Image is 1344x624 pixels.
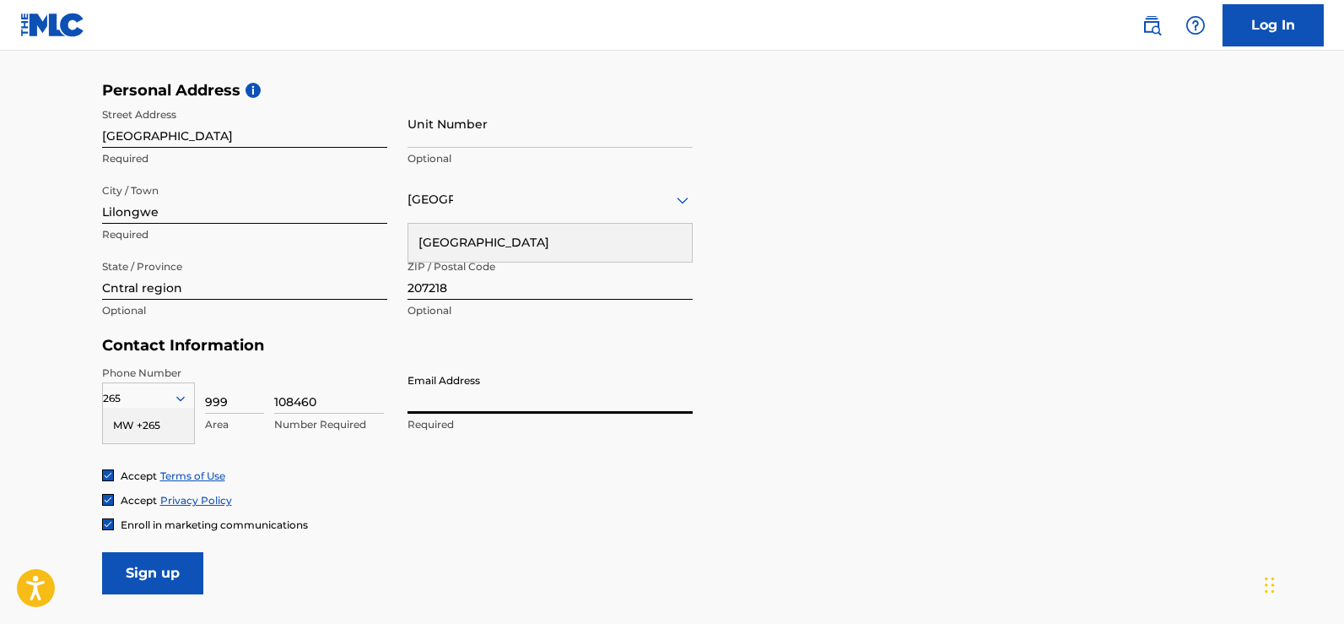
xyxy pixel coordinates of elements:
[103,408,194,443] div: MW +265
[1265,560,1275,610] div: Drag
[205,417,264,432] p: Area
[408,417,693,432] p: Required
[408,224,692,262] div: [GEOGRAPHIC_DATA]
[102,303,387,318] p: Optional
[1223,4,1324,46] a: Log In
[102,81,1243,100] h5: Personal Address
[103,519,113,529] img: checkbox
[246,83,261,98] span: i
[102,227,387,242] p: Required
[103,470,113,480] img: checkbox
[102,336,693,355] h5: Contact Information
[1179,8,1212,42] div: Help
[1135,8,1169,42] a: Public Search
[121,518,308,531] span: Enroll in marketing communications
[121,494,157,507] span: Accept
[1260,543,1344,624] iframe: Chat Widget
[408,303,693,318] p: Optional
[274,417,384,432] p: Number Required
[160,469,225,482] a: Terms of Use
[1142,15,1162,35] img: search
[20,13,85,37] img: MLC Logo
[1185,15,1206,35] img: help
[121,469,157,482] span: Accept
[103,495,113,505] img: checkbox
[160,494,232,507] a: Privacy Policy
[408,151,693,166] p: Optional
[102,552,203,594] input: Sign up
[102,151,387,166] p: Required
